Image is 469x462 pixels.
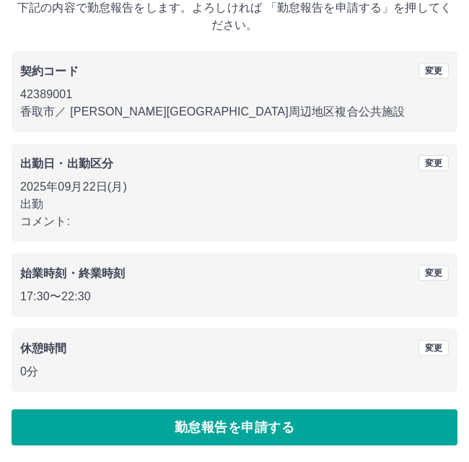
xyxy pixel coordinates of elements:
p: 0分 [20,363,449,380]
p: 17:30 〜 22:30 [20,288,449,305]
p: コメント: [20,213,449,230]
p: 42389001 [20,86,449,103]
p: 出勤 [20,196,449,213]
button: 変更 [418,63,449,79]
b: 契約コード [20,65,79,77]
p: 2025年09月22日(月) [20,178,449,196]
b: 始業時刻・終業時刻 [20,267,125,279]
button: 勤怠報告を申請する [12,409,457,445]
button: 変更 [418,340,449,356]
p: 香取市 ／ [PERSON_NAME][GEOGRAPHIC_DATA]周辺地区複合公共施設 [20,103,449,121]
button: 変更 [418,265,449,281]
button: 変更 [418,155,449,171]
b: 休憩時間 [20,342,67,354]
b: 出勤日・出勤区分 [20,157,113,170]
